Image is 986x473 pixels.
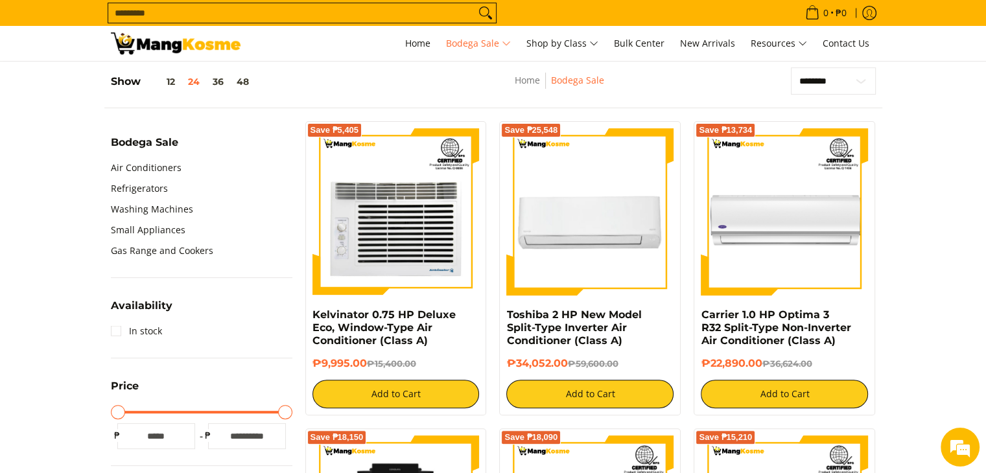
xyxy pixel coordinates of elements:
[674,26,742,61] a: New Arrivals
[111,301,172,321] summary: Open
[506,128,674,295] img: Toshiba 2 HP New Model Split-Type Inverter Air Conditioner (Class A)
[834,8,849,17] span: ₱0
[823,37,869,49] span: Contact Us
[141,76,182,87] button: 12
[111,137,178,157] summary: Open
[680,37,735,49] span: New Arrivals
[312,128,480,295] img: Kelvinator 0.75 HP Deluxe Eco, Window-Type Air Conditioner (Class A)
[111,157,182,178] a: Air Conditioners
[506,357,674,370] h6: ₱34,052.00
[431,73,687,102] nav: Breadcrumbs
[701,380,868,408] button: Add to Cart
[182,76,206,87] button: 24
[111,301,172,311] span: Availability
[504,126,558,134] span: Save ₱25,548
[567,358,618,369] del: ₱59,600.00
[311,433,364,441] span: Save ₱18,150
[111,75,255,88] h5: Show
[111,32,241,54] img: Bodega Sale l Mang Kosme: Cost-Efficient &amp; Quality Home Appliances
[253,26,876,61] nav: Main Menu
[111,137,178,148] span: Bodega Sale
[614,37,664,49] span: Bulk Center
[744,26,814,61] a: Resources
[475,3,496,23] button: Search
[440,26,517,61] a: Bodega Sale
[202,429,215,442] span: ₱
[821,8,830,17] span: 0
[607,26,671,61] a: Bulk Center
[701,357,868,370] h6: ₱22,890.00
[506,380,674,408] button: Add to Cart
[312,357,480,370] h6: ₱9,995.00
[526,36,598,52] span: Shop by Class
[701,128,868,295] img: Carrier 1.0 HP Optima 3 R32 Split-Type Non-Inverter Air Conditioner (Class A)
[111,178,168,199] a: Refrigerators
[111,321,162,341] a: In stock
[312,308,456,347] a: Kelvinator 0.75 HP Deluxe Eco, Window-Type Air Conditioner (Class A)
[111,381,139,391] span: Price
[6,327,247,372] textarea: Type your message and hit 'Enter'
[230,76,255,87] button: 48
[367,358,416,369] del: ₱15,400.00
[206,76,230,87] button: 36
[701,308,851,347] a: Carrier 1.0 HP Optima 3 R32 Split-Type Non-Inverter Air Conditioner (Class A)
[504,433,558,441] span: Save ₱18,090
[699,126,752,134] span: Save ₱13,734
[399,26,437,61] a: Home
[762,358,812,369] del: ₱36,624.00
[312,380,480,408] button: Add to Cart
[111,240,213,261] a: Gas Range and Cookers
[111,220,185,240] a: Small Appliances
[506,308,641,347] a: Toshiba 2 HP New Model Split-Type Inverter Air Conditioner (Class A)
[111,381,139,401] summary: Open
[751,36,807,52] span: Resources
[213,6,244,38] div: Minimize live chat window
[446,36,511,52] span: Bodega Sale
[515,74,540,86] a: Home
[816,26,876,61] a: Contact Us
[551,74,604,86] a: Bodega Sale
[520,26,605,61] a: Shop by Class
[67,73,218,89] div: Chat with us now
[111,199,193,220] a: Washing Machines
[75,150,179,281] span: We're online!
[801,6,851,20] span: •
[405,37,430,49] span: Home
[311,126,359,134] span: Save ₱5,405
[699,433,752,441] span: Save ₱15,210
[111,429,124,442] span: ₱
